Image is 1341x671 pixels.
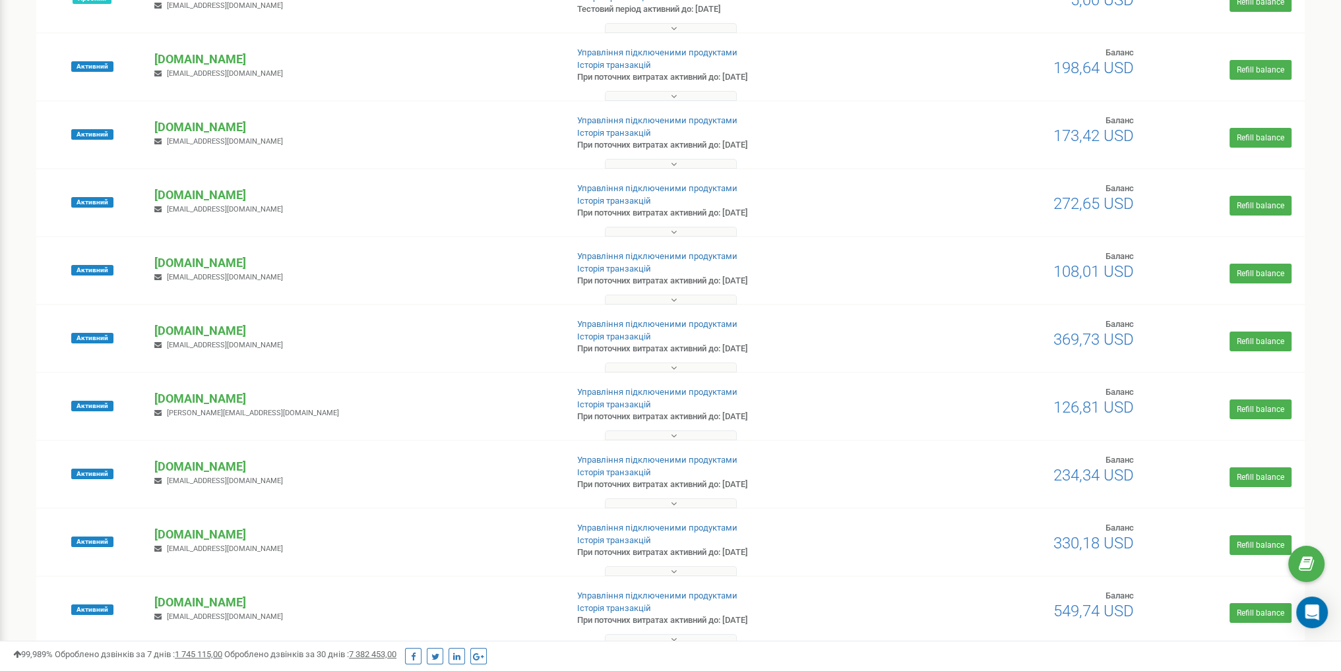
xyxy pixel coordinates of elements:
[1296,597,1328,628] div: Open Intercom Messenger
[577,603,651,613] a: Історія транзакцій
[577,343,873,355] p: При поточних витратах активний до: [DATE]
[167,1,283,10] span: [EMAIL_ADDRESS][DOMAIN_NAME]
[1230,399,1292,419] a: Refill balance
[1053,127,1134,145] span: 173,42 USD
[1106,115,1134,125] span: Баланс
[577,332,651,341] a: Історія транзакцій
[1053,398,1134,417] span: 126,81 USD
[154,322,555,339] p: [DOMAIN_NAME]
[577,196,651,206] a: Історія транзакцій
[1230,60,1292,80] a: Refill balance
[154,458,555,475] p: [DOMAIN_NAME]
[577,411,873,423] p: При поточних витратах активний до: [DATE]
[1106,591,1134,600] span: Баланс
[577,275,873,287] p: При поточних витратах активний до: [DATE]
[175,649,222,659] u: 1 745 115,00
[577,251,737,261] a: Управління підключеними продуктами
[1053,330,1134,349] span: 369,73 USD
[577,264,651,274] a: Історія транзакцій
[167,137,283,146] span: [EMAIL_ADDRESS][DOMAIN_NAME]
[577,546,873,559] p: При поточних витратах активний до: [DATE]
[55,649,222,659] span: Оброблено дзвінків за 7 днів :
[167,544,283,553] span: [EMAIL_ADDRESS][DOMAIN_NAME]
[13,649,53,659] span: 99,989%
[577,614,873,627] p: При поточних витратах активний до: [DATE]
[71,265,113,276] span: Активний
[577,60,651,70] a: Історія транзакцій
[167,477,283,485] span: [EMAIL_ADDRESS][DOMAIN_NAME]
[167,205,283,214] span: [EMAIL_ADDRESS][DOMAIN_NAME]
[577,455,737,465] a: Управління підключеними продуктами
[154,187,555,204] p: [DOMAIN_NAME]
[167,69,283,78] span: [EMAIL_ADDRESS][DOMAIN_NAME]
[1106,183,1134,193] span: Баланс
[71,61,113,72] span: Активний
[71,537,113,547] span: Активний
[1230,332,1292,351] a: Refill balance
[71,197,113,208] span: Активний
[577,128,651,138] a: Історія транзакцій
[1053,194,1134,213] span: 272,65 USD
[1230,264,1292,283] a: Refill balance
[1053,602,1134,620] span: 549,74 USD
[1053,534,1134,552] span: 330,18 USD
[154,51,555,68] p: [DOMAIN_NAME]
[577,591,737,600] a: Управління підключеними продуктами
[167,409,339,417] span: [PERSON_NAME][EMAIL_ADDRESS][DOMAIN_NAME]
[71,129,113,140] span: Активний
[71,604,113,615] span: Активний
[1106,387,1134,397] span: Баланс
[1053,262,1134,281] span: 108,01 USD
[1230,603,1292,623] a: Refill balance
[224,649,396,659] span: Оброблено дзвінків за 30 днів :
[71,333,113,343] span: Активний
[154,390,555,407] p: [DOMAIN_NAME]
[577,387,737,397] a: Управління підключеними продуктами
[577,71,873,84] p: При поточних витратах активний до: [DATE]
[71,469,113,479] span: Активний
[154,254,555,272] p: [DOMAIN_NAME]
[154,526,555,543] p: [DOMAIN_NAME]
[577,467,651,477] a: Історія транзакцій
[577,47,737,57] a: Управління підключеними продуктами
[167,612,283,621] span: [EMAIL_ADDRESS][DOMAIN_NAME]
[1053,466,1134,484] span: 234,34 USD
[349,649,396,659] u: 7 382 453,00
[1106,455,1134,465] span: Баланс
[577,523,737,533] a: Управління підключеними продуктами
[154,119,555,136] p: [DOMAIN_NAME]
[577,399,651,409] a: Історія транзакцій
[577,535,651,545] a: Історія транзакцій
[1230,467,1292,487] a: Refill balance
[577,139,873,152] p: При поточних витратах активний до: [DATE]
[577,479,873,491] p: При поточних витратах активний до: [DATE]
[1053,59,1134,77] span: 198,64 USD
[71,401,113,411] span: Активний
[1106,251,1134,261] span: Баланс
[1106,319,1134,329] span: Баланс
[577,319,737,329] a: Управління підключеними продуктами
[577,115,737,125] a: Управління підключеними продуктами
[1230,196,1292,216] a: Refill balance
[1106,47,1134,57] span: Баланс
[577,183,737,193] a: Управління підключеними продуктами
[577,3,873,16] p: Тестовий період активний до: [DATE]
[167,273,283,281] span: [EMAIL_ADDRESS][DOMAIN_NAME]
[1106,523,1134,533] span: Баланс
[154,594,555,611] p: [DOMAIN_NAME]
[1230,535,1292,555] a: Refill balance
[167,341,283,349] span: [EMAIL_ADDRESS][DOMAIN_NAME]
[577,207,873,219] p: При поточних витратах активний до: [DATE]
[1230,128,1292,148] a: Refill balance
